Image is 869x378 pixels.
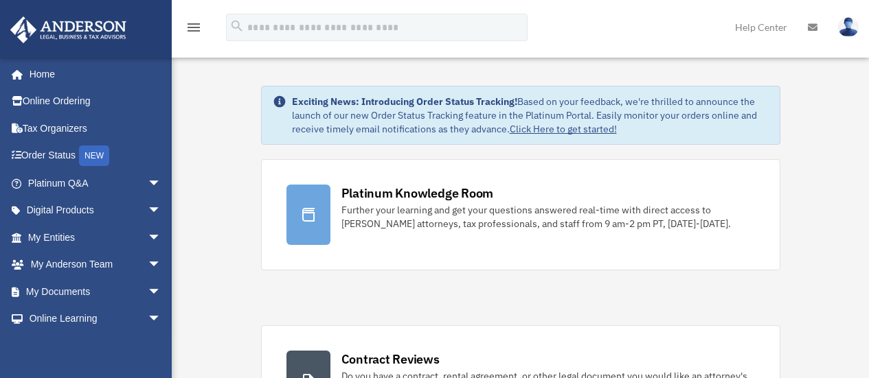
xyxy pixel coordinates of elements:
[148,251,175,279] span: arrow_drop_down
[292,95,517,108] strong: Exciting News: Introducing Order Status Tracking!
[341,203,755,231] div: Further your learning and get your questions answered real-time with direct access to [PERSON_NAM...
[10,88,182,115] a: Online Ordering
[229,19,245,34] i: search
[10,224,182,251] a: My Entitiesarrow_drop_down
[10,197,182,224] a: Digital Productsarrow_drop_down
[148,224,175,252] span: arrow_drop_down
[341,351,440,368] div: Contract Reviews
[261,159,780,270] a: Platinum Knowledge Room Further your learning and get your questions answered real-time with dire...
[10,278,182,305] a: My Documentsarrow_drop_down
[510,123,617,135] a: Click Here to get started!
[10,305,182,333] a: Online Learningarrow_drop_down
[148,169,175,198] span: arrow_drop_down
[148,197,175,225] span: arrow_drop_down
[185,19,202,36] i: menu
[10,251,182,279] a: My Anderson Teamarrow_drop_down
[10,60,175,88] a: Home
[79,145,109,166] div: NEW
[10,142,182,170] a: Order StatusNEW
[6,16,131,43] img: Anderson Advisors Platinum Portal
[341,185,494,202] div: Platinum Knowledge Room
[838,17,859,37] img: User Pic
[148,278,175,306] span: arrow_drop_down
[148,305,175,333] span: arrow_drop_down
[292,95,769,136] div: Based on your feedback, we're thrilled to announce the launch of our new Order Status Tracking fe...
[185,24,202,36] a: menu
[10,115,182,142] a: Tax Organizers
[10,169,182,197] a: Platinum Q&Aarrow_drop_down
